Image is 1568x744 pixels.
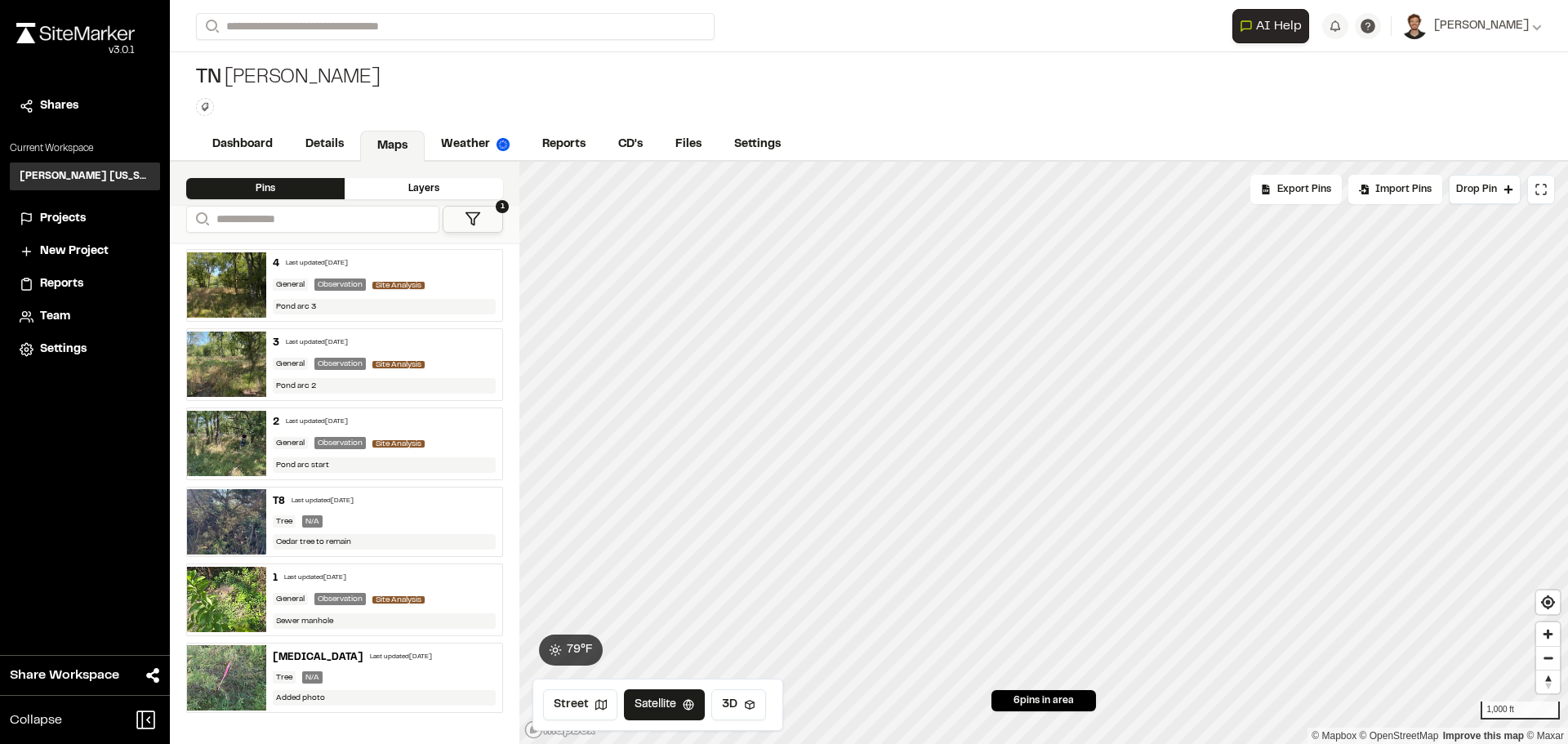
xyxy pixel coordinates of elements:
a: New Project [20,243,150,261]
a: Reports [20,275,150,293]
div: Tree [273,671,296,684]
img: file [187,645,266,711]
div: Observation [314,593,366,605]
button: [PERSON_NAME] [1401,13,1542,39]
div: Tree [273,515,296,528]
img: file [187,252,266,318]
div: 2 [273,415,279,430]
div: Last updated [DATE] [286,417,348,427]
span: AI Help [1256,16,1302,36]
div: Import Pins into your project [1348,175,1442,204]
button: Drop Pin [1449,175,1521,204]
div: No pins available to export [1250,175,1342,204]
div: Last updated [DATE] [286,259,348,269]
span: 1 [496,200,509,213]
div: Cedar tree to remain [273,534,497,550]
button: Edit Tags [196,98,214,116]
img: precipai.png [497,138,510,151]
span: TN [196,65,221,91]
h3: [PERSON_NAME] [US_STATE] [20,169,150,184]
button: 1 [443,206,503,233]
div: General [273,358,308,370]
div: Observation [314,437,366,449]
div: Open AI Assistant [1232,9,1316,43]
div: 1 [273,571,278,586]
span: [PERSON_NAME] [1434,17,1529,35]
img: file [187,411,266,476]
div: Added photo [273,690,497,706]
div: Observation [314,358,366,370]
span: Reports [40,275,83,293]
div: Sewer manhole [273,613,497,629]
span: Projects [40,210,86,228]
span: New Project [40,243,109,261]
div: Pond arc 3 [273,299,497,314]
a: Mapbox logo [524,720,596,739]
div: Last updated [DATE] [284,573,346,583]
a: Team [20,308,150,326]
div: Pond arc start [273,457,497,473]
span: 79 ° F [567,641,593,659]
a: Map feedback [1443,730,1524,742]
span: Site Analysis [372,596,425,604]
span: Site Analysis [372,282,425,289]
div: 4 [273,256,279,271]
img: file [187,332,266,397]
div: [MEDICAL_DATA] [273,650,363,665]
a: Settings [20,341,150,359]
div: Pond arc 2 [273,378,497,394]
a: CD's [602,129,659,160]
button: Search [186,206,216,233]
span: Reset bearing to north [1536,670,1560,693]
div: T8 [273,494,285,509]
button: Search [196,13,225,40]
div: Observation [314,278,366,291]
button: 79°F [539,635,603,666]
a: Reports [526,129,602,160]
img: file [187,567,266,632]
button: Satellite [624,689,705,720]
div: Last updated [DATE] [292,497,354,506]
button: Zoom in [1536,622,1560,646]
div: General [273,437,308,449]
img: file [187,489,266,555]
a: Mapbox [1312,730,1356,742]
button: 3D [711,689,766,720]
div: [PERSON_NAME] [196,65,380,91]
span: Site Analysis [372,361,425,368]
a: Files [659,129,718,160]
img: rebrand.png [16,23,135,43]
span: Settings [40,341,87,359]
a: Maps [360,131,425,162]
span: Site Analysis [372,440,425,448]
button: Open AI Assistant [1232,9,1309,43]
div: 1,000 ft [1481,702,1560,719]
span: Drop Pin [1456,182,1497,197]
img: User [1401,13,1428,39]
span: Team [40,308,70,326]
span: Shares [40,97,78,115]
a: Weather [425,129,526,160]
p: Current Workspace [10,141,160,156]
a: Details [289,129,360,160]
div: Layers [345,178,503,199]
span: Import Pins [1375,182,1432,197]
div: 3 [273,336,279,350]
button: Zoom out [1536,646,1560,670]
div: Last updated [DATE] [286,338,348,348]
div: Oh geez...please don't... [16,43,135,58]
div: General [273,278,308,291]
button: Street [543,689,617,720]
a: Projects [20,210,150,228]
button: Find my location [1536,590,1560,614]
a: Settings [718,129,797,160]
a: OpenStreetMap [1360,730,1439,742]
span: Share Workspace [10,666,119,685]
span: Collapse [10,711,62,730]
div: General [273,593,308,605]
div: N/A [302,515,323,528]
span: Export Pins [1277,182,1331,197]
div: Last updated [DATE] [370,653,432,662]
